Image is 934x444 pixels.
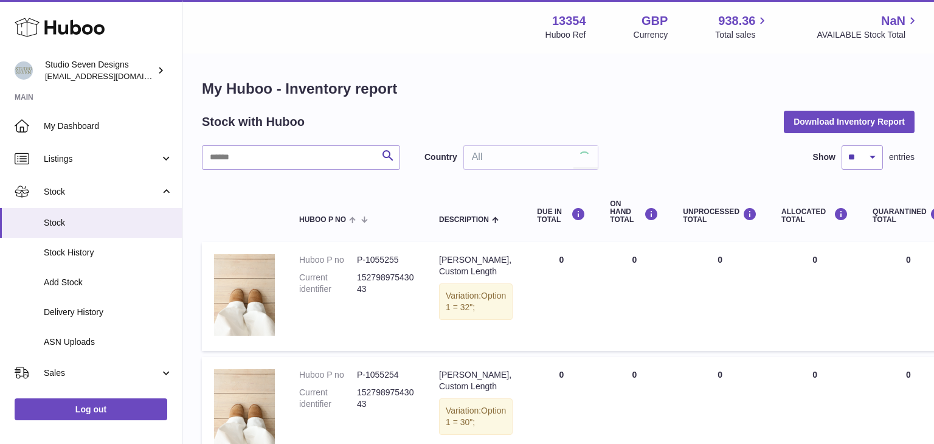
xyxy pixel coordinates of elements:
[552,13,586,29] strong: 13354
[881,13,905,29] span: NaN
[813,151,835,163] label: Show
[424,151,457,163] label: Country
[44,153,160,165] span: Listings
[439,398,513,435] div: Variation:
[598,242,671,351] td: 0
[299,387,357,410] dt: Current identifier
[15,61,33,80] img: contact.studiosevendesigns@gmail.com
[202,79,915,99] h1: My Huboo - Inventory report
[525,242,598,351] td: 0
[44,120,173,132] span: My Dashboard
[44,217,173,229] span: Stock
[446,406,506,427] span: Option 1 = 30";
[439,283,513,320] div: Variation:
[45,59,154,82] div: Studio Seven Designs
[715,13,769,41] a: 938.36 Total sales
[214,254,275,336] img: product image
[439,216,489,224] span: Description
[610,200,659,224] div: ON HAND Total
[537,207,586,224] div: DUE IN TOTAL
[545,29,586,41] div: Huboo Ref
[357,369,415,381] dd: P-1055254
[44,367,160,379] span: Sales
[44,336,173,348] span: ASN Uploads
[357,387,415,410] dd: 15279897543043
[439,254,513,277] div: [PERSON_NAME], Custom Length
[784,111,915,133] button: Download Inventory Report
[906,370,911,380] span: 0
[671,242,769,351] td: 0
[44,186,160,198] span: Stock
[357,254,415,266] dd: P-1055255
[817,13,919,41] a: NaN AVAILABLE Stock Total
[44,277,173,288] span: Add Stock
[44,247,173,258] span: Stock History
[299,216,346,224] span: Huboo P no
[718,13,755,29] span: 938.36
[299,369,357,381] dt: Huboo P no
[357,272,415,295] dd: 15279897543043
[715,29,769,41] span: Total sales
[817,29,919,41] span: AVAILABLE Stock Total
[781,207,848,224] div: ALLOCATED Total
[44,307,173,318] span: Delivery History
[299,272,357,295] dt: Current identifier
[642,13,668,29] strong: GBP
[889,151,915,163] span: entries
[683,207,757,224] div: UNPROCESSED Total
[634,29,668,41] div: Currency
[299,254,357,266] dt: Huboo P no
[906,255,911,265] span: 0
[45,71,179,81] span: [EMAIL_ADDRESS][DOMAIN_NAME]
[769,242,860,351] td: 0
[15,398,167,420] a: Log out
[439,369,513,392] div: [PERSON_NAME], Custom Length
[446,291,506,312] span: Option 1 = 32";
[202,114,305,130] h2: Stock with Huboo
